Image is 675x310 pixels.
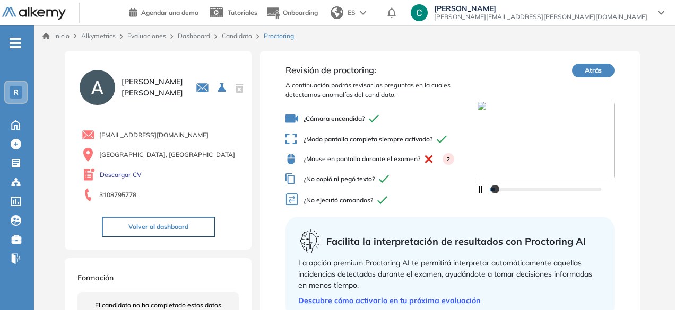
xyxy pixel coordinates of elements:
img: arrow [360,11,366,15]
a: Agendar una demo [129,5,198,18]
span: El candidato no ha completado estos datos [95,300,221,310]
span: Formación [77,273,114,282]
img: PROFILE_MENU_LOGO_USER [77,68,117,107]
span: [PERSON_NAME] [434,4,647,13]
span: ¿Mouse en pantalla durante el examen? [285,153,476,165]
span: [PERSON_NAME][EMAIL_ADDRESS][PERSON_NAME][DOMAIN_NAME] [434,13,647,21]
span: Proctoring [264,31,294,41]
span: Facilita la interpretación de resultados con Proctoring AI [326,234,586,249]
a: Candidato [222,32,252,40]
a: Inicio [42,31,70,41]
i: - [10,42,21,44]
span: [GEOGRAPHIC_DATA], [GEOGRAPHIC_DATA] [99,150,235,160]
span: ¿No copió ni pegó texto? [285,173,476,184]
button: Volver al dashboard [102,217,215,237]
span: ¿Modo pantalla completa siempre activado? [285,134,476,145]
span: 3108795778 [99,190,136,200]
span: [EMAIL_ADDRESS][DOMAIN_NAME] [99,130,209,140]
span: Onboarding [283,8,318,16]
span: Revisión de proctoring: [285,64,476,76]
a: Dashboard [178,32,210,40]
div: La opción premium Proctoring AI te permitirá interpretar automáticamente aquellas incidencias det... [298,258,601,291]
a: Evaluaciones [127,32,166,40]
a: Descargar CV [100,170,142,180]
span: ¿Cámara encendida? [285,112,476,125]
button: Atrás [572,64,615,77]
img: Logo [2,7,66,20]
span: A continuación podrás revisar las preguntas en la cuales detectamos anomalías del candidato. [285,81,476,100]
span: R [13,88,19,96]
span: Alkymetrics [81,32,116,40]
a: Descubre cómo activarlo en tu próxima evaluación [298,295,601,306]
span: [PERSON_NAME] [PERSON_NAME] [122,76,183,99]
span: Tutoriales [228,8,257,16]
button: Onboarding [266,2,318,24]
div: 2 [443,153,454,165]
span: Agendar una demo [141,8,198,16]
span: ¿No ejecutó comandos? [285,193,476,208]
img: world [331,6,343,19]
span: ES [348,8,356,17]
